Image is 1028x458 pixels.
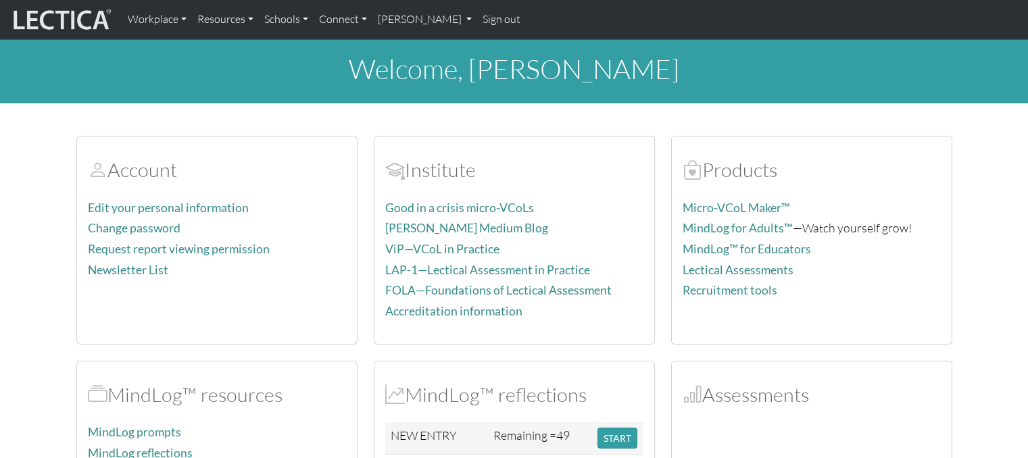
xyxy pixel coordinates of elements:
a: Lectical Assessments [683,263,793,277]
span: MindLog™ resources [88,382,107,407]
a: LAP-1—Lectical Assessment in Practice [385,263,590,277]
a: Good in a crisis micro-VCoLs [385,201,534,215]
a: Workplace [122,5,192,34]
a: Recruitment tools [683,283,777,297]
button: START [597,428,637,449]
span: Account [88,157,107,182]
a: MindLog prompts [88,425,181,439]
a: Change password [88,221,180,235]
a: Micro-VCoL Maker™ [683,201,790,215]
h2: Account [88,158,346,182]
span: Products [683,157,702,182]
h2: Products [683,158,941,182]
td: Remaining = [488,422,592,455]
h2: MindLog™ reflections [385,383,643,407]
a: Newsletter List [88,263,168,277]
a: [PERSON_NAME] [372,5,477,34]
a: FOLA—Foundations of Lectical Assessment [385,283,612,297]
a: MindLog for Adults™ [683,221,793,235]
a: MindLog™ for Educators [683,242,811,256]
h2: MindLog™ resources [88,383,346,407]
span: MindLog [385,382,405,407]
span: Assessments [683,382,702,407]
a: Sign out [477,5,526,34]
p: —Watch yourself grow! [683,218,941,238]
a: [PERSON_NAME] Medium Blog [385,221,548,235]
td: NEW ENTRY [385,422,489,455]
h2: Institute [385,158,643,182]
a: Resources [192,5,259,34]
span: 49 [556,428,570,442]
span: Account [385,157,405,182]
img: lecticalive [10,7,112,32]
a: Request report viewing permission [88,242,270,256]
a: Edit your personal information [88,201,249,215]
a: Connect [314,5,372,34]
a: Schools [259,5,314,34]
a: Accreditation information [385,304,522,318]
a: ViP—VCoL in Practice [385,242,499,256]
h2: Assessments [683,383,941,407]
